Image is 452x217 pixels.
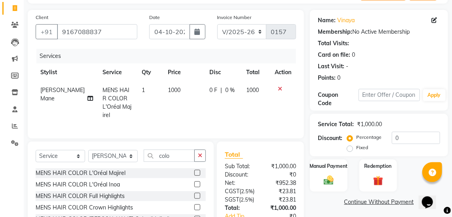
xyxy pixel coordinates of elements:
[36,169,125,177] div: MENS HAIR COLOR L'Oréal Majirel
[241,196,253,203] span: 2.5%
[225,196,239,203] span: SGST
[241,63,270,81] th: Total
[144,150,195,162] input: Search or Scan
[98,63,137,81] th: Service
[365,163,392,170] label: Redemption
[321,175,337,186] img: _cash.svg
[142,86,145,94] span: 1
[219,187,260,196] div: ( )
[168,86,180,94] span: 1000
[423,89,446,101] button: Apply
[270,63,296,81] th: Action
[357,120,382,129] div: ₹1,000.00
[352,51,355,59] div: 0
[209,86,217,94] span: 0 F
[318,28,440,36] div: No Active Membership
[225,150,243,159] span: Total
[246,86,259,94] span: 1000
[419,185,444,209] iframe: chat widget
[36,63,98,81] th: Stylist
[220,86,222,94] span: |
[40,86,85,102] span: [PERSON_NAME] Mane
[260,171,302,179] div: ₹0
[356,144,368,151] label: Fixed
[241,188,253,194] span: 2.5%
[219,179,260,187] div: Net:
[337,16,355,25] a: Vinaya
[36,14,48,21] label: Client
[318,120,354,129] div: Service Total:
[318,51,350,59] div: Card on file:
[260,187,302,196] div: ₹23.81
[260,204,302,212] div: ₹1,000.00
[219,204,260,212] div: Total:
[36,24,58,39] button: +91
[225,86,235,94] span: 0 %
[356,134,382,141] label: Percentage
[359,89,420,101] input: Enter Offer / Coupon Code
[36,192,125,200] div: MENS HAIR COLOR Full Highlights
[310,163,348,170] label: Manual Payment
[318,62,344,71] div: Last Visit:
[36,181,120,189] div: MENS HAIR COLOR L'Oréal Inoa
[370,175,386,187] img: _gift.svg
[36,49,302,63] div: Services
[318,39,349,48] div: Total Visits:
[137,63,163,81] th: Qty
[318,28,352,36] div: Membership:
[149,14,160,21] label: Date
[260,196,302,204] div: ₹23.81
[219,162,260,171] div: Sub Total:
[311,198,446,206] a: Continue Without Payment
[318,91,359,108] div: Coupon Code
[217,14,252,21] label: Invoice Number
[260,162,302,171] div: ₹1,000.00
[219,196,260,204] div: ( )
[225,188,239,195] span: CGST
[337,74,340,82] div: 0
[318,16,336,25] div: Name:
[205,63,241,81] th: Disc
[318,74,336,82] div: Points:
[260,179,302,187] div: ₹952.38
[346,62,348,71] div: -
[318,134,342,142] div: Discount:
[36,204,133,212] div: MENS HAIR COLOR Crown Highlights
[163,63,205,81] th: Price
[103,86,132,119] span: MENS HAIR COLOR L'Oréal Majirel
[57,24,137,39] input: Search by Name/Mobile/Email/Code
[219,171,260,179] div: Discount:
